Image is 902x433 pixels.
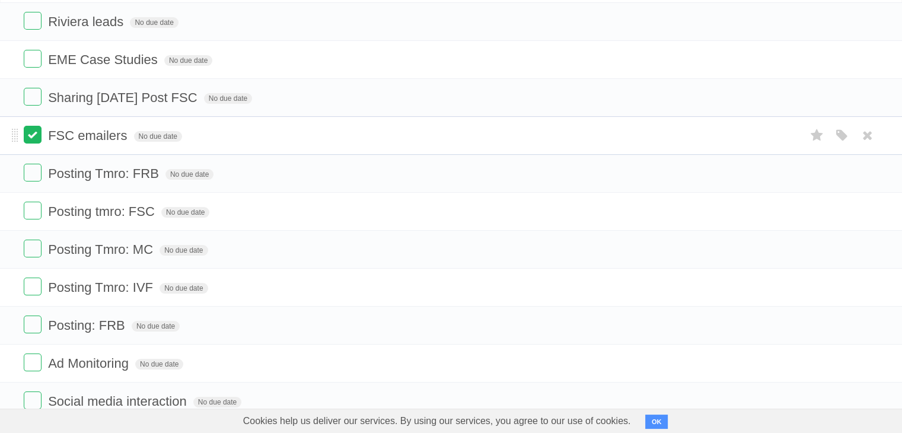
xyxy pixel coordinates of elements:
label: Done [24,240,42,257]
span: Ad Monitoring [48,356,132,371]
label: Done [24,50,42,68]
span: No due date [160,283,208,294]
label: Done [24,12,42,30]
span: Posting Tmro: FRB [48,166,162,181]
span: No due date [193,397,241,407]
span: No due date [161,207,209,218]
label: Done [24,164,42,182]
span: No due date [204,93,252,104]
span: No due date [164,55,212,66]
span: No due date [130,17,178,28]
span: No due date [132,321,180,332]
span: EME Case Studies [48,52,161,67]
span: Riviera leads [48,14,126,29]
span: Posting tmro: FSC [48,204,158,219]
label: Done [24,354,42,371]
span: Cookies help us deliver our services. By using our services, you agree to our use of cookies. [231,409,643,433]
span: Posting Tmro: IVF [48,280,156,295]
span: No due date [165,169,213,180]
span: Posting Tmro: MC [48,242,156,257]
span: No due date [134,131,182,142]
label: Done [24,88,42,106]
span: No due date [135,359,183,370]
label: Done [24,316,42,333]
span: Social media interaction [48,394,190,409]
button: OK [645,415,668,429]
span: No due date [160,245,208,256]
span: Sharing [DATE] Post FSC [48,90,200,105]
span: Posting: FRB [48,318,128,333]
label: Done [24,202,42,219]
label: Done [24,126,42,144]
label: Done [24,391,42,409]
label: Star task [806,126,828,145]
label: Done [24,278,42,295]
span: FSC emailers [48,128,130,143]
